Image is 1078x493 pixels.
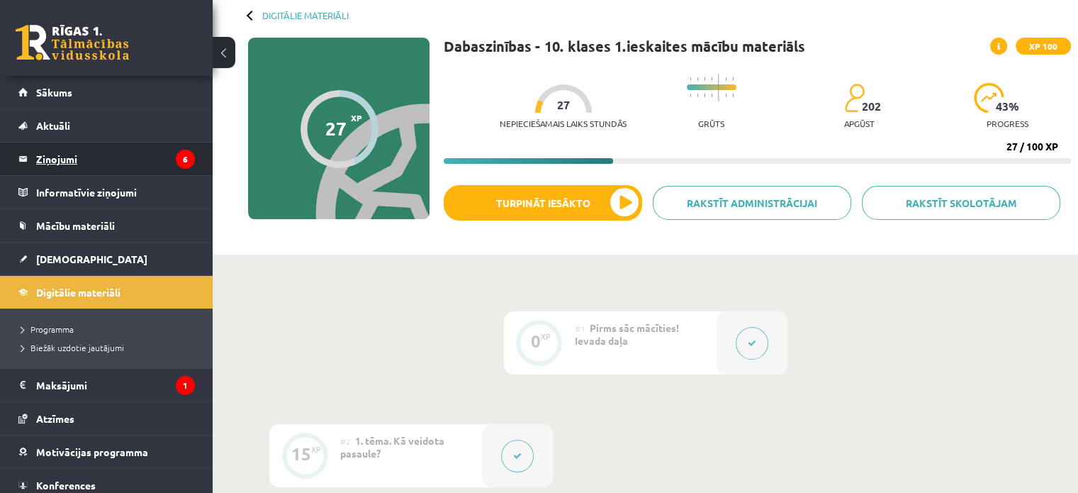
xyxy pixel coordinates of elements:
img: icon-short-line-57e1e144782c952c97e751825c79c345078a6d821885a25fce030b3d8c18986b.svg [711,77,712,81]
img: icon-short-line-57e1e144782c952c97e751825c79c345078a6d821885a25fce030b3d8c18986b.svg [690,94,691,97]
span: XP 100 [1016,38,1071,55]
span: Digitālie materiāli [36,286,120,299]
a: Biežāk uzdotie jautājumi [21,341,198,354]
a: Aktuāli [18,109,195,142]
legend: Maksājumi [36,369,195,401]
a: Digitālie materiāli [262,10,349,21]
a: Sākums [18,76,195,109]
span: Biežāk uzdotie jautājumi [21,342,124,353]
img: icon-short-line-57e1e144782c952c97e751825c79c345078a6d821885a25fce030b3d8c18986b.svg [697,94,698,97]
p: Grūts [698,118,724,128]
p: Nepieciešamais laiks stundās [500,118,627,128]
span: 27 [557,99,570,111]
img: icon-short-line-57e1e144782c952c97e751825c79c345078a6d821885a25fce030b3d8c18986b.svg [711,94,712,97]
span: 1. tēma. Kā veidota pasaule? [340,434,444,460]
span: Motivācijas programma [36,445,148,458]
div: 15 [291,448,311,460]
div: 27 [325,118,347,139]
span: Mācību materiāli [36,219,115,232]
span: 43 % [996,100,1020,113]
a: Rakstīt skolotājam [862,186,1060,220]
a: [DEMOGRAPHIC_DATA] [18,243,195,275]
a: Maksājumi1 [18,369,195,401]
legend: Informatīvie ziņojumi [36,176,195,209]
div: 0 [531,335,541,348]
i: 1 [176,376,195,395]
a: Ziņojumi6 [18,143,195,175]
div: XP [541,333,551,340]
span: XP [351,113,362,123]
span: #2 [340,436,351,447]
img: students-c634bb4e5e11cddfef0936a35e636f08e4e9abd3cc4e673bd6f9a4125e45ecb1.svg [844,83,865,113]
span: #1 [575,323,585,334]
span: 202 [862,100,881,113]
p: apgūst [844,118,875,128]
a: Atzīmes [18,402,195,435]
img: icon-long-line-d9ea69661e0d244f92f715978eff75569469978d946b2353a9bb055b3ed8787d.svg [718,74,719,101]
a: Rīgas 1. Tālmācības vidusskola [16,25,129,60]
i: 6 [176,150,195,169]
span: Pirms sāc mācīties! Ievada daļa [575,321,679,347]
span: Programma [21,323,74,335]
span: Atzīmes [36,412,74,425]
h1: Dabaszinības - 10. klases 1.ieskaites mācību materiāls [444,38,805,55]
a: Mācību materiāli [18,209,195,242]
div: XP [311,445,321,453]
span: Konferences [36,479,96,492]
img: icon-short-line-57e1e144782c952c97e751825c79c345078a6d821885a25fce030b3d8c18986b.svg [732,94,734,97]
img: icon-short-line-57e1e144782c952c97e751825c79c345078a6d821885a25fce030b3d8c18986b.svg [704,94,705,97]
p: progress [987,118,1028,128]
span: Aktuāli [36,119,70,132]
a: Programma [21,323,198,336]
legend: Ziņojumi [36,143,195,175]
img: icon-short-line-57e1e144782c952c97e751825c79c345078a6d821885a25fce030b3d8c18986b.svg [725,94,726,97]
img: icon-progress-161ccf0a02000e728c5f80fcf4c31c7af3da0e1684b2b1d7c360e028c24a22f1.svg [974,83,1004,113]
img: icon-short-line-57e1e144782c952c97e751825c79c345078a6d821885a25fce030b3d8c18986b.svg [704,77,705,81]
button: Turpināt iesākto [444,185,642,221]
a: Informatīvie ziņojumi [18,176,195,209]
img: icon-short-line-57e1e144782c952c97e751825c79c345078a6d821885a25fce030b3d8c18986b.svg [732,77,734,81]
a: Digitālie materiāli [18,276,195,309]
img: icon-short-line-57e1e144782c952c97e751825c79c345078a6d821885a25fce030b3d8c18986b.svg [690,77,691,81]
span: [DEMOGRAPHIC_DATA] [36,253,147,265]
a: Rakstīt administrācijai [653,186,851,220]
span: Sākums [36,86,72,99]
img: icon-short-line-57e1e144782c952c97e751825c79c345078a6d821885a25fce030b3d8c18986b.svg [697,77,698,81]
a: Motivācijas programma [18,436,195,468]
img: icon-short-line-57e1e144782c952c97e751825c79c345078a6d821885a25fce030b3d8c18986b.svg [725,77,726,81]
